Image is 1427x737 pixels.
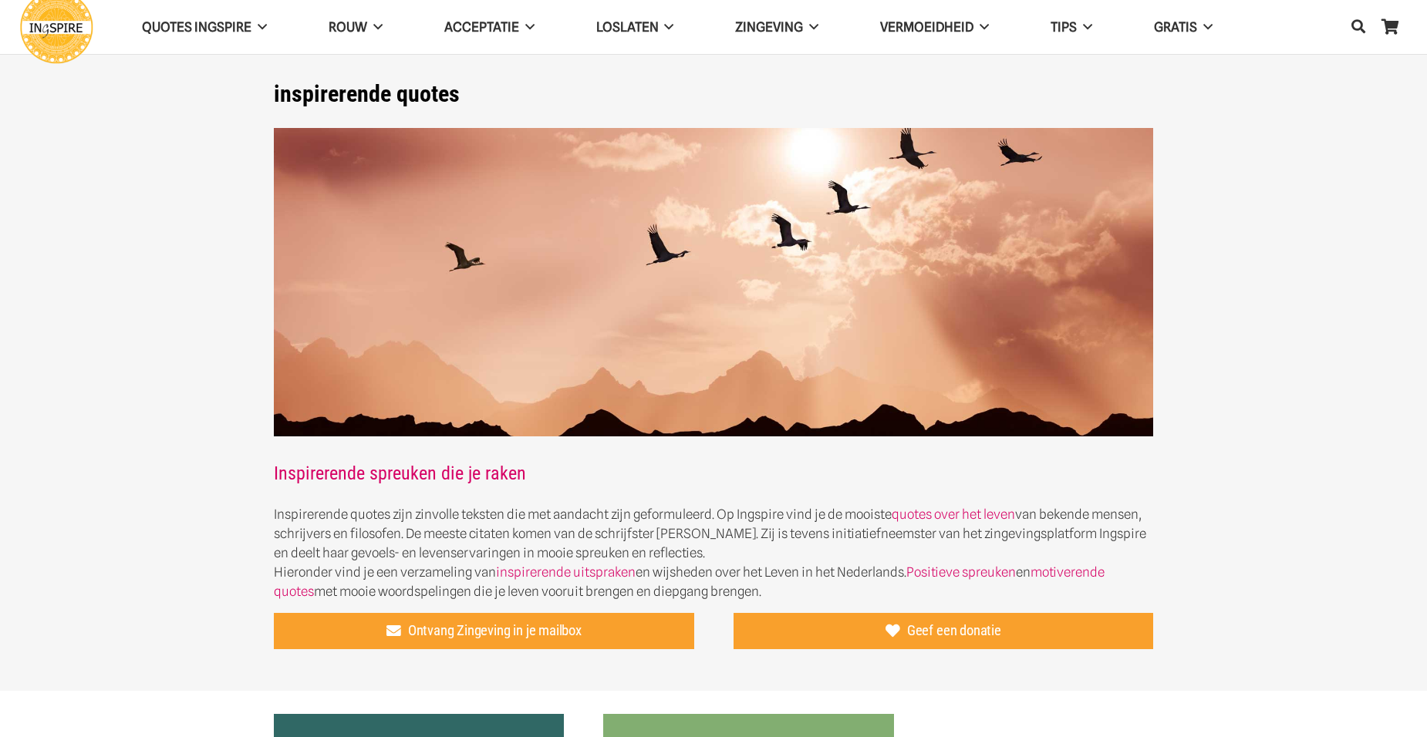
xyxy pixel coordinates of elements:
a: QUOTES INGSPIRE [111,8,298,47]
img: Inspirerende spreuken over het Leven - ingspire [274,128,1153,437]
a: Loslaten [565,8,705,47]
span: QUOTES INGSPIRE [142,19,251,35]
a: motiverende quotes [274,564,1105,599]
a: Acceptatie [413,8,565,47]
a: Inspirerende spreuken die je raken [274,463,526,484]
a: quotes over het leven [892,506,1015,522]
a: inspirerende uitspraken [496,564,636,580]
h1: inspirerende quotes [274,80,1153,108]
a: GRATIS [1123,8,1243,47]
a: Positieve spreuken [906,564,1016,580]
a: TIPS [1020,8,1123,47]
a: Een goed leraar moet zowel inspireren als irriteren [274,715,564,731]
span: ROUW [329,19,367,35]
a: Ingspire quote: Afstand nemen van wat je denkt wat anderen van je verwachten brengt je dichter bi... [603,715,893,731]
p: Inspirerende quotes zijn zinvolle teksten die met aandacht zijn geformuleerd. Op Ingspire vind je... [274,505,1153,601]
a: Geef een donatie [734,613,1154,650]
span: Loslaten [596,19,659,35]
a: ROUW [298,8,413,47]
a: Ontvang Zingeving in je mailbox [274,613,694,650]
span: Ontvang Zingeving in je mailbox [408,622,582,639]
span: VERMOEIDHEID [880,19,973,35]
a: Zingeving [704,8,849,47]
span: TIPS [1051,19,1077,35]
span: Geef een donatie [907,622,1001,639]
a: VERMOEIDHEID [849,8,1020,47]
span: Acceptatie [444,19,519,35]
span: GRATIS [1154,19,1197,35]
span: Zingeving [735,19,803,35]
a: Zoeken [1343,8,1374,45]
